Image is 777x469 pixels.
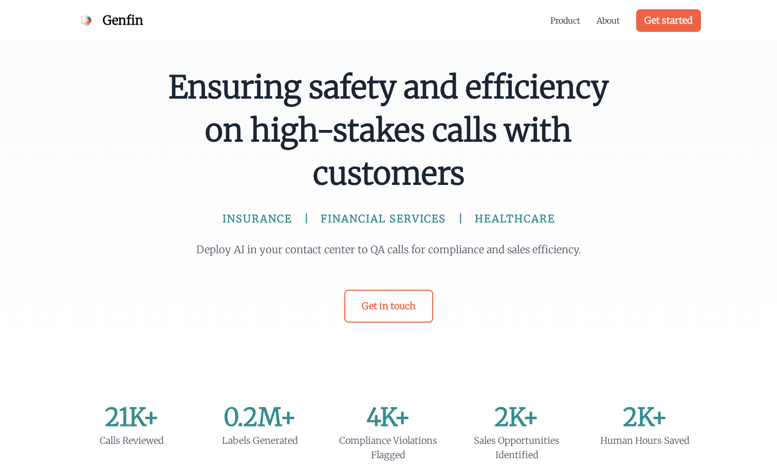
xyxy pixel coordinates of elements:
span: INSURANCE [223,212,292,226]
div: Calls Reviewed [76,434,188,448]
span: Genfin [103,12,143,29]
span: | [458,212,462,226]
div: 2K+ [589,405,701,429]
div: Compliance Violations Flagged [332,434,445,462]
div: Human Hours Saved [589,434,701,448]
div: 4K+ [332,405,445,429]
div: 2K+ [461,405,573,429]
div: Labels Generated [205,434,317,448]
div: 21K+ [76,405,188,429]
img: Genfin Logo [76,10,97,31]
div: 0.2M+ [205,405,317,429]
a: Product [550,14,580,27]
span: FINANCIAL SERVICES [321,212,446,226]
a: About [597,14,620,27]
span: Ensuring safety and efficiency on high-stakes calls with customers [166,66,610,195]
a: Get started [636,9,701,32]
div: Sales Opportunities Identified [461,434,573,462]
span: HEALTHCARE [475,212,555,226]
span: | [304,212,308,226]
a: Genfin [76,10,143,31]
a: Get in touch [344,290,433,323]
p: Deploy AI in your contact center to QA calls for compliance and sales efficiency. [191,242,586,257]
